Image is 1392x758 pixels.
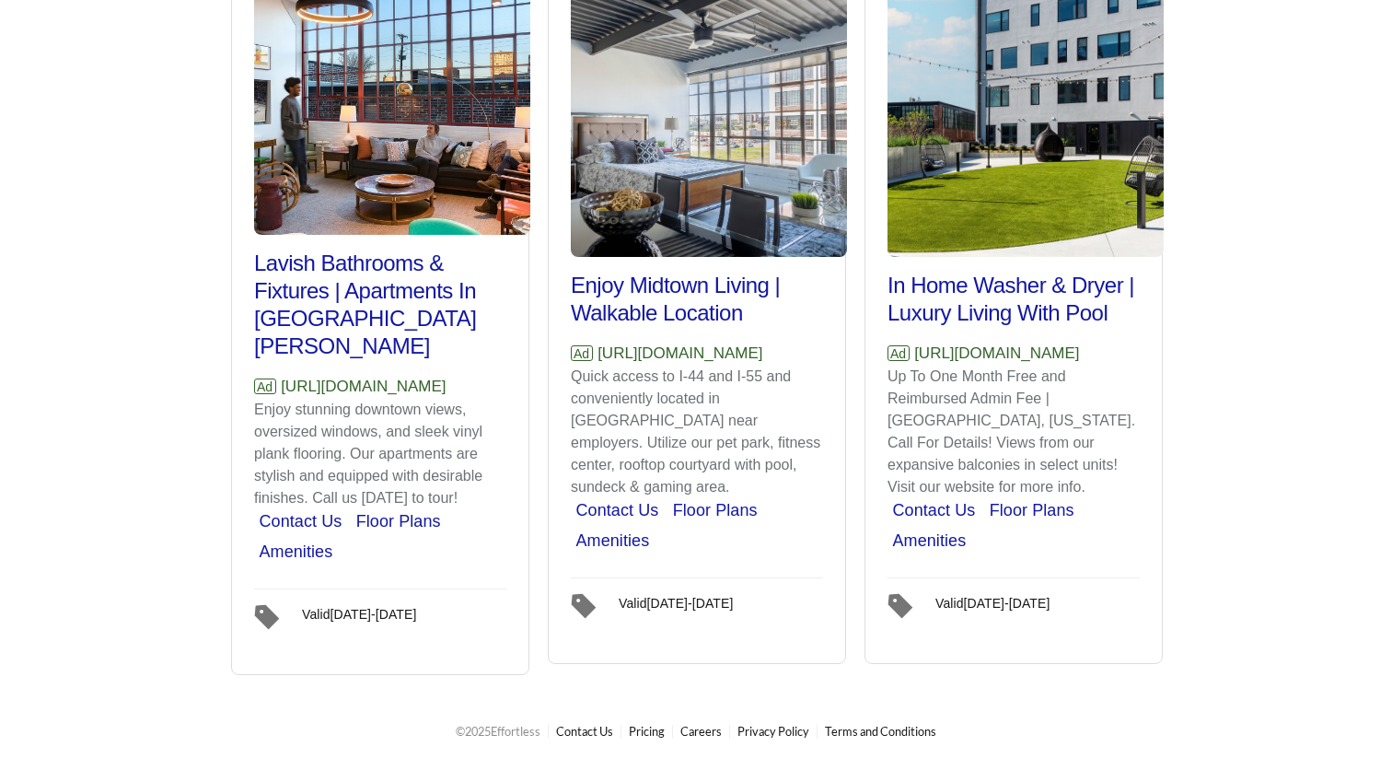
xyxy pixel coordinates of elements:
[571,342,823,366] p: [URL][DOMAIN_NAME]
[887,342,1140,366] p: [URL][DOMAIN_NAME]
[254,375,506,399] p: [URL][DOMAIN_NAME]
[571,272,823,327] h2: Enjoy Midtown Living | Walkable Location
[356,512,441,531] a: Floor Plans
[571,577,823,630] a: Valid[DATE]-[DATE]
[935,589,1050,611] div: Valid [DATE] - [DATE]
[254,593,295,641] span: tag
[571,582,611,630] span: tag
[259,542,332,561] a: Amenities
[629,724,665,739] a: Pricing
[456,724,540,739] span: © 2025 Effortless
[990,501,1074,519] a: Floor Plans
[575,531,649,550] a: Amenities
[302,601,416,622] div: Valid [DATE] - [DATE]
[887,366,1140,498] p: Up To One Month Free and Reimbursed Admin Fee | [GEOGRAPHIC_DATA], [US_STATE]. Call For Details! ...
[825,724,936,739] a: Terms and Conditions
[254,399,506,509] p: Enjoy stunning downtown views, oversized windows, and sleek vinyl plank flooring. Our apartments ...
[254,589,506,641] a: Valid[DATE]-[DATE]
[619,589,733,611] div: Valid [DATE] - [DATE]
[673,501,758,519] a: Floor Plans
[892,501,975,519] a: Contact Us
[887,577,1140,630] a: Valid[DATE]-[DATE]
[892,531,966,550] a: Amenities
[887,582,928,630] span: tag
[737,724,809,739] a: Privacy Policy
[887,272,1140,327] h2: In Home Washer & Dryer | Luxury Living With Pool
[571,366,823,498] p: Quick access to I-44 and I-55 and conveniently located in [GEOGRAPHIC_DATA] near employers. Utili...
[254,250,506,360] h2: Lavish Bathrooms & Fixtures | Apartments In [GEOGRAPHIC_DATA][PERSON_NAME]
[887,345,910,361] span: Ad
[556,724,613,739] a: Contact Us
[259,512,342,531] a: Contact Us
[680,724,722,739] a: Careers
[254,379,276,394] span: Ad
[571,345,593,361] span: Ad
[575,501,658,519] a: Contact Us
